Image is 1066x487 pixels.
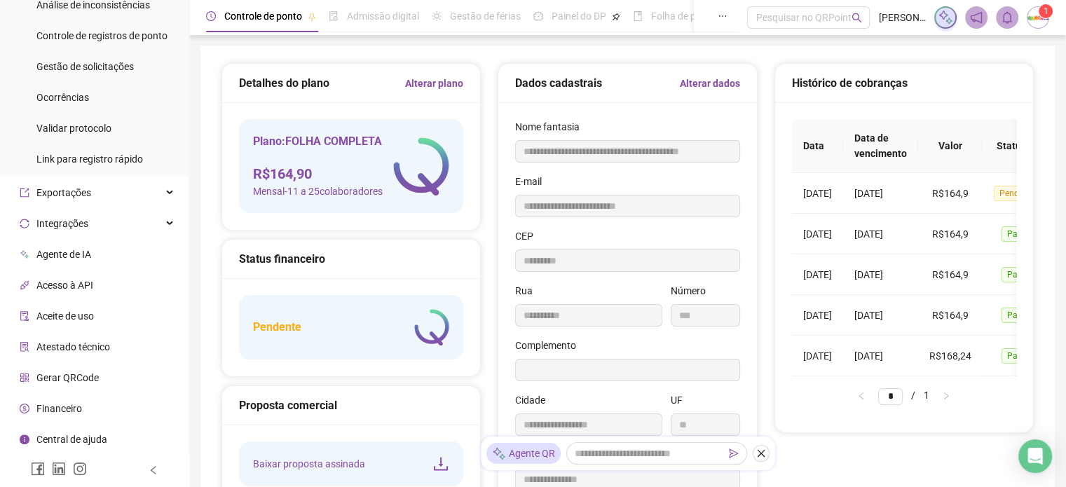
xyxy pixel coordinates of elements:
span: Atestado técnico [36,341,110,352]
td: R$164,9 [918,254,983,295]
label: Nome fantasia [515,119,589,135]
h5: Pendente [253,319,301,336]
span: audit [20,311,29,321]
span: [PERSON_NAME] [878,10,926,25]
span: Central de ajuda [36,434,107,445]
span: left [149,465,158,475]
h5: Plano: FOLHA COMPLETA [253,133,383,150]
span: file-done [329,11,339,21]
span: download [432,455,449,472]
span: Controle de ponto [224,11,302,22]
span: close [756,448,766,458]
img: 53528 [1027,7,1048,28]
img: logo-atual-colorida-simples.ef1a4d5a9bda94f4ab63.png [414,309,449,345]
td: R$164,9 [918,214,983,254]
span: Pendente [994,186,1041,201]
td: R$164,9 [918,295,983,336]
span: right [942,392,950,400]
img: logo-atual-colorida-simples.ef1a4d5a9bda94f4ab63.png [393,137,449,196]
th: Data de vencimento [843,119,918,173]
span: Mensal - 11 a 25 colaboradores [253,184,383,199]
th: Valor [918,119,983,173]
div: Proposta comercial [239,397,463,414]
td: R$168,24 [918,336,983,376]
span: 1 [1044,6,1048,16]
div: Histórico de cobranças [792,74,1016,92]
li: Página anterior [850,387,873,404]
td: [DATE] [843,336,918,376]
li: 1/1 [878,387,929,404]
button: left [850,387,873,404]
div: Open Intercom Messenger [1018,439,1052,473]
td: [DATE] [792,173,843,214]
span: Agente de IA [36,249,91,260]
span: dashboard [533,11,543,21]
span: Ocorrências [36,92,89,103]
span: pushpin [308,13,316,21]
div: Status financeiro [239,250,463,268]
span: Aceite de uso [36,310,94,322]
span: book [633,11,643,21]
td: [DATE] [792,295,843,336]
span: Baixar proposta assinada [253,456,365,472]
h5: Detalhes do plano [239,75,329,92]
a: Alterar plano [405,76,463,91]
span: sun [432,11,442,21]
span: export [20,188,29,198]
sup: Atualize o seu contato no menu Meus Dados [1039,4,1053,18]
span: search [852,13,862,23]
td: [DATE] [843,214,918,254]
span: left [857,392,866,400]
span: Admissão digital [347,11,419,22]
span: notification [970,11,983,24]
span: qrcode [20,373,29,383]
span: Acesso à API [36,280,93,291]
span: solution [20,342,29,352]
span: send [729,448,739,458]
span: / [911,390,915,401]
th: Data [792,119,843,173]
label: UF [671,392,692,408]
td: [DATE] [792,254,843,295]
span: dollar [20,404,29,413]
span: Painel do DP [552,11,606,22]
label: Número [671,283,715,299]
label: E-mail [515,174,551,189]
span: Pago [1002,348,1033,364]
span: Pago [1002,267,1033,282]
span: Gestão de férias [450,11,521,22]
span: Pago [1002,226,1033,242]
li: Próxima página [935,387,957,404]
span: sync [20,219,29,228]
span: instagram [73,462,87,476]
h5: Dados cadastrais [515,75,602,92]
span: Link para registro rápido [36,153,143,165]
span: Folha de pagamento [651,11,741,22]
td: [DATE] [843,254,918,295]
td: [DATE] [792,214,843,254]
label: Complemento [515,338,585,353]
span: Controle de registros de ponto [36,30,168,41]
span: Financeiro [36,403,82,414]
label: Cidade [515,392,554,408]
span: Pago [1002,308,1033,323]
td: [DATE] [843,173,918,214]
img: sparkle-icon.fc2bf0ac1784a2077858766a79e2daf3.svg [938,10,953,25]
td: R$164,9 [918,173,983,214]
button: right [935,387,957,404]
span: Gerar QRCode [36,372,99,383]
span: api [20,280,29,290]
span: pushpin [612,13,620,21]
span: Validar protocolo [36,123,111,134]
img: sparkle-icon.fc2bf0ac1784a2077858766a79e2daf3.svg [492,446,506,461]
span: bell [1001,11,1013,24]
h4: R$ 164,90 [253,164,383,184]
span: Integrações [36,218,88,229]
div: Agente QR [486,443,561,464]
td: [DATE] [843,295,918,336]
span: Status [994,138,1030,153]
span: clock-circle [206,11,216,21]
span: Gestão de solicitações [36,61,134,72]
span: ellipsis [718,11,727,21]
span: linkedin [52,462,66,476]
